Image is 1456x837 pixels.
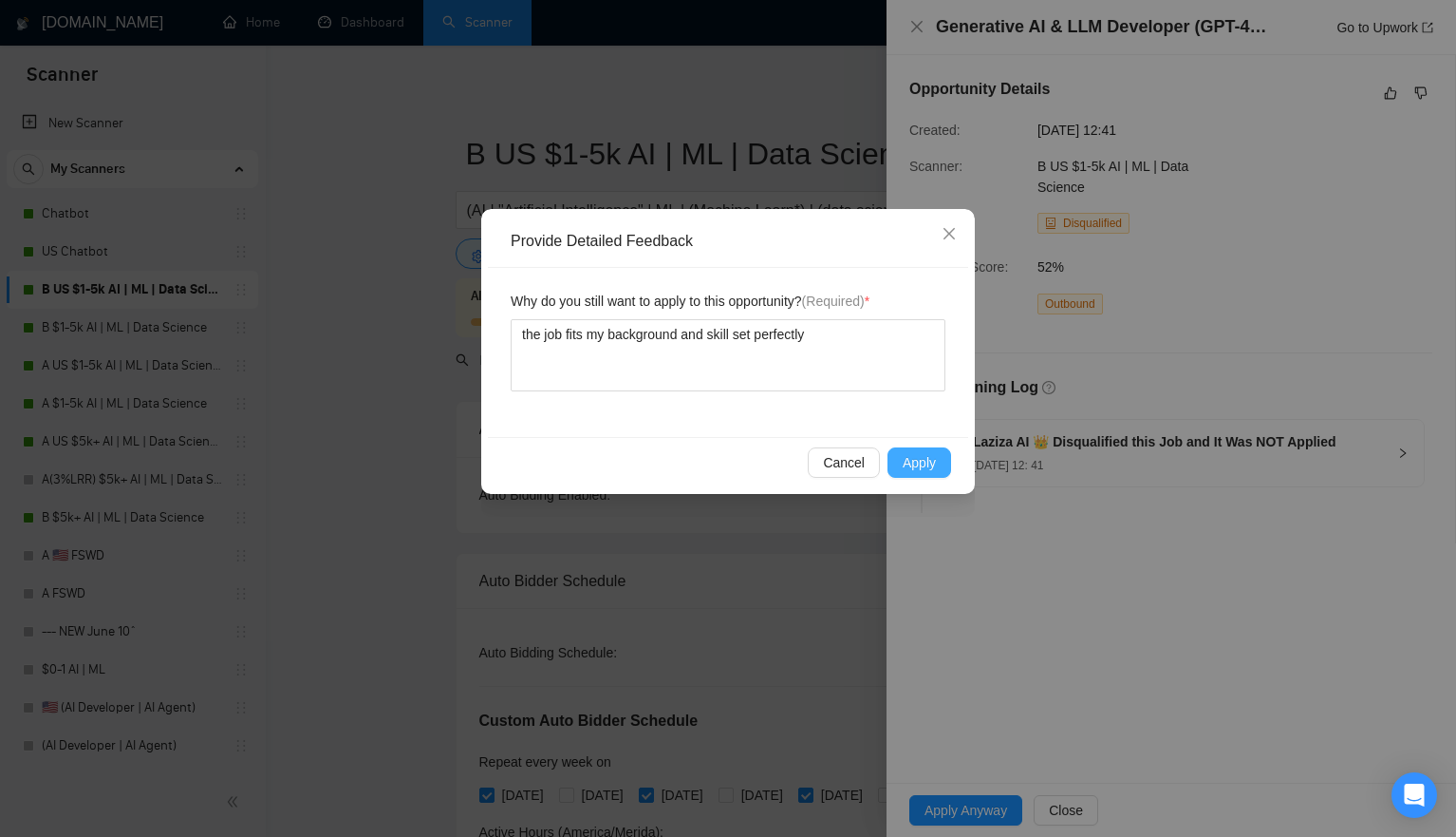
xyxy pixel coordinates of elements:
[924,209,975,260] button: Close
[942,226,957,241] span: close
[887,447,951,478] button: Apply
[511,319,945,391] textarea: the job fits my background and skill set perfectly
[1391,772,1437,818] div: Open Intercom Messenger
[511,231,959,252] div: Provide Detailed Feedback
[903,452,936,473] span: Apply
[808,447,880,478] button: Cancel
[511,291,869,312] span: Why do you still want to apply to this opportunity?
[823,452,865,473] span: Cancel
[802,294,865,309] span: (Required)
